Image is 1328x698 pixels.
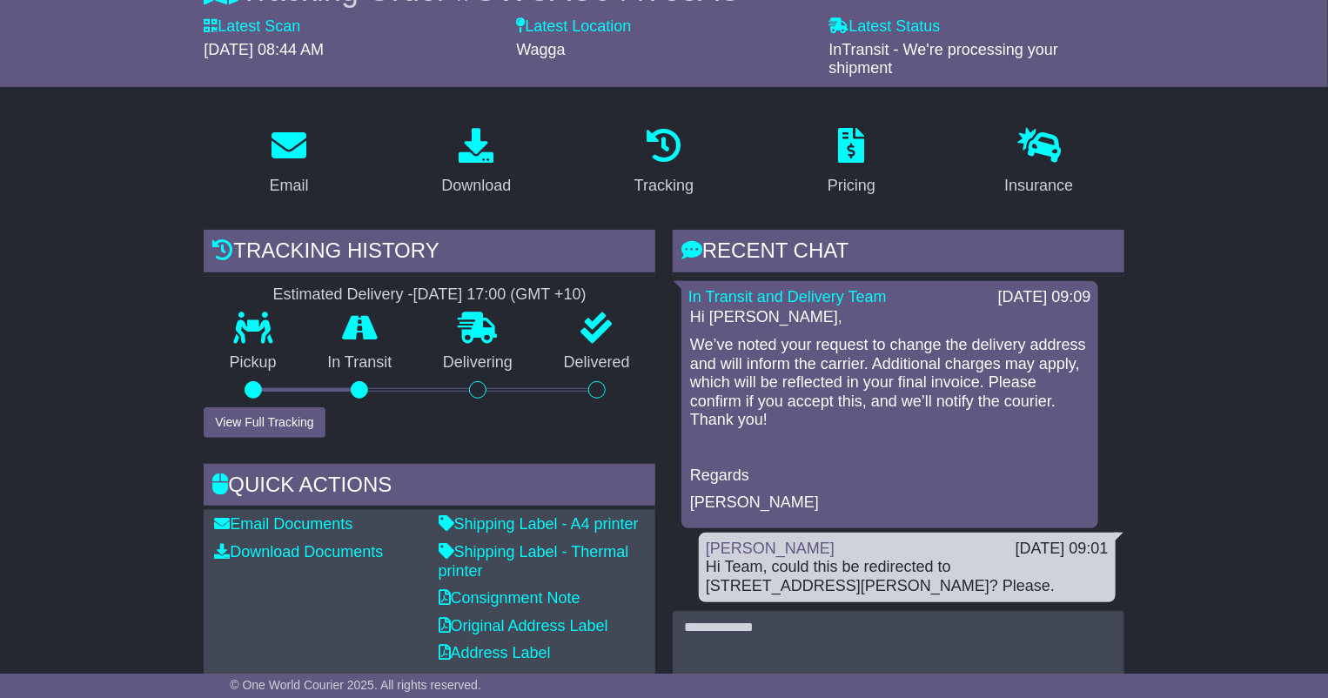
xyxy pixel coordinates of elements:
[302,353,418,372] p: In Transit
[204,230,655,277] div: Tracking history
[439,515,639,533] a: Shipping Label - A4 printer
[828,174,875,198] div: Pricing
[214,543,383,560] a: Download Documents
[1016,540,1109,559] div: [DATE] 09:01
[204,464,655,511] div: Quick Actions
[516,41,565,58] span: Wagga
[439,589,580,607] a: Consignment Note
[442,174,512,198] div: Download
[214,515,352,533] a: Email Documents
[673,230,1124,277] div: RECENT CHAT
[270,174,309,198] div: Email
[439,617,608,634] a: Original Address Label
[993,122,1084,204] a: Insurance
[829,17,941,37] label: Latest Status
[690,308,1090,327] p: Hi [PERSON_NAME],
[688,288,887,305] a: In Transit and Delivery Team
[816,122,887,204] a: Pricing
[439,543,629,580] a: Shipping Label - Thermal printer
[706,540,835,557] a: [PERSON_NAME]
[204,17,300,37] label: Latest Scan
[413,285,587,305] div: [DATE] 17:00 (GMT +10)
[634,174,694,198] div: Tracking
[204,285,655,305] div: Estimated Delivery -
[431,122,523,204] a: Download
[204,407,325,438] button: View Full Tracking
[516,17,631,37] label: Latest Location
[623,122,705,204] a: Tracking
[829,41,1059,77] span: InTransit - We're processing your shipment
[538,353,655,372] p: Delivered
[204,41,324,58] span: [DATE] 08:44 AM
[439,644,551,661] a: Address Label
[690,336,1090,430] p: We’ve noted your request to change the delivery address and will inform the carrier. Additional c...
[418,353,539,372] p: Delivering
[706,558,1109,595] div: Hi Team, could this be redirected to [STREET_ADDRESS][PERSON_NAME]? Please.
[998,288,1091,307] div: [DATE] 09:09
[690,466,1090,486] p: Regards
[204,353,302,372] p: Pickup
[1004,174,1073,198] div: Insurance
[230,678,481,692] span: © One World Courier 2025. All rights reserved.
[258,122,320,204] a: Email
[690,493,1090,513] p: [PERSON_NAME]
